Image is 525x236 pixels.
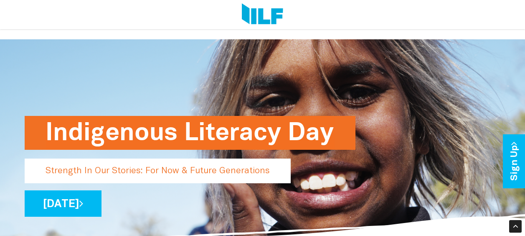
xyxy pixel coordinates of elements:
div: Scroll Back to Top [509,220,522,233]
h1: Indigenous Literacy Day [46,116,335,150]
p: Strength In Our Stories: For Now & Future Generations [25,159,291,183]
a: [DATE] [25,190,101,217]
img: Logo [242,3,283,26]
